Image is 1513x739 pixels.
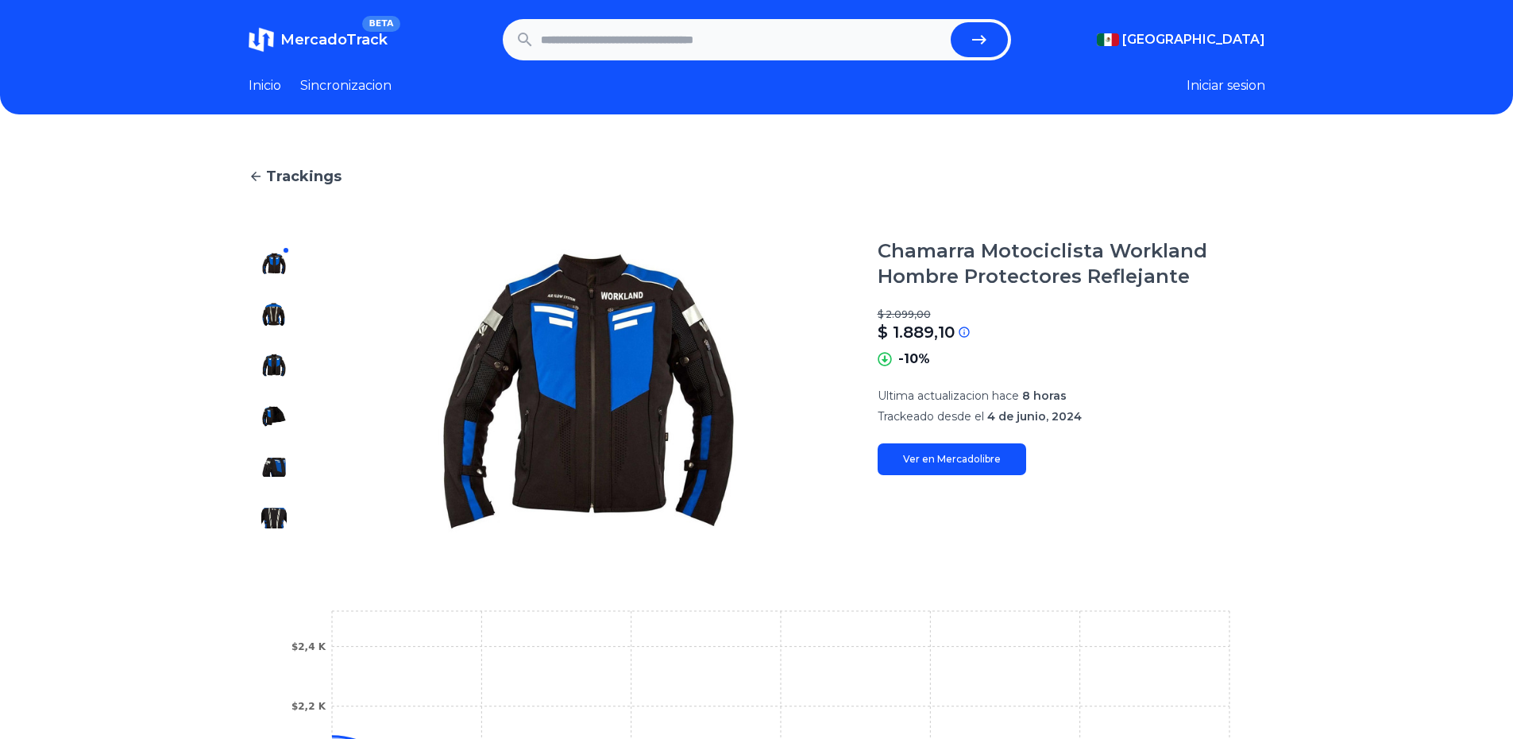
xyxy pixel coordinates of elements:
img: Chamarra Motociclista Workland Hombre Protectores Reflejante [261,505,287,531]
button: Iniciar sesion [1187,76,1265,95]
span: MercadoTrack [280,31,388,48]
img: Chamarra Motociclista Workland Hombre Protectores Reflejante [261,353,287,378]
span: Trackings [266,165,342,188]
span: Trackeado desde el [878,409,984,424]
img: Mexico [1097,33,1119,46]
img: Chamarra Motociclista Workland Hombre Protectores Reflejante [261,251,287,277]
tspan: $2,2 K [291,701,326,712]
p: $ 2.099,00 [878,308,1265,321]
span: 8 horas [1022,389,1067,403]
img: MercadoTrack [249,27,274,52]
tspan: $2,4 K [291,641,326,652]
img: Chamarra Motociclista Workland Hombre Protectores Reflejante [261,404,287,429]
h1: Chamarra Motociclista Workland Hombre Protectores Reflejante [878,238,1265,289]
button: [GEOGRAPHIC_DATA] [1097,30,1265,49]
span: Ultima actualizacion hace [878,389,1019,403]
a: Inicio [249,76,281,95]
a: MercadoTrackBETA [249,27,388,52]
img: Chamarra Motociclista Workland Hombre Protectores Reflejante [261,455,287,480]
p: $ 1.889,10 [878,321,955,343]
img: Chamarra Motociclista Workland Hombre Protectores Reflejante [261,302,287,327]
span: [GEOGRAPHIC_DATA] [1122,30,1265,49]
span: 4 de junio, 2024 [987,409,1082,424]
a: Ver en Mercadolibre [878,443,1026,475]
a: Sincronizacion [300,76,392,95]
img: Chamarra Motociclista Workland Hombre Protectores Reflejante [331,238,846,544]
p: -10% [898,350,930,369]
a: Trackings [249,165,1265,188]
span: BETA [362,16,399,32]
